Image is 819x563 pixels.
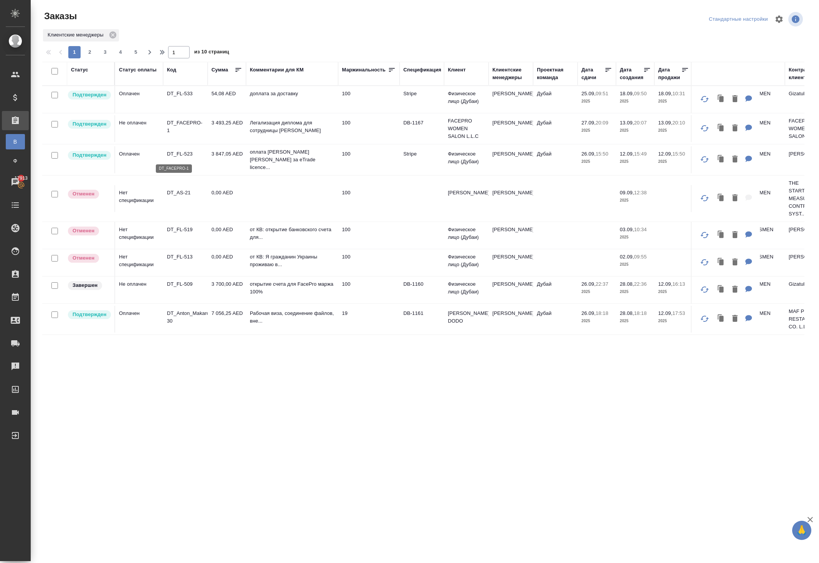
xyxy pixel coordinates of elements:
[658,158,689,166] p: 2025
[533,277,578,303] td: Дубай
[73,151,106,159] p: Подтвержден
[581,66,604,81] div: Дата сдачи
[672,281,685,287] p: 16:13
[73,311,106,318] p: Подтвержден
[400,277,444,303] td: DB-1160
[338,115,400,142] td: 100
[338,86,400,113] td: 100
[338,306,400,333] td: 19
[795,522,808,538] span: 🙏
[581,310,596,316] p: 26.09,
[71,66,88,74] div: Статус
[620,190,634,195] p: 09.09,
[596,151,608,157] p: 15:50
[73,91,106,99] p: Подтвержден
[67,90,111,100] div: Выставляет КМ после уточнения всех необходимых деталей и получения согласия клиента на запуск. С ...
[67,119,111,129] div: Выставляет КМ после уточнения всех необходимых деталей и получения согласия клиента на запуск. С ...
[672,91,685,96] p: 10:31
[741,91,756,107] button: Для КМ: доплата за доставку
[695,150,714,169] button: Обновить
[114,46,127,58] button: 4
[620,158,651,166] p: 2025
[400,115,444,142] td: DB-1167
[658,317,689,325] p: 2025
[208,185,246,212] td: 0,00 AED
[672,151,685,157] p: 15:50
[115,185,163,212] td: Нет спецификации
[581,158,612,166] p: 2025
[620,261,651,268] p: 2025
[620,197,651,204] p: 2025
[73,254,94,262] p: Отменен
[67,253,111,263] div: Выставляет КМ после отмены со стороны клиента. Если уже после запуска – КМ пишет ПМу про отмену, ...
[596,120,608,126] p: 20:09
[728,227,741,243] button: Удалить
[695,253,714,272] button: Обновить
[707,13,770,25] div: split button
[489,277,533,303] td: [PERSON_NAME]
[130,48,142,56] span: 5
[581,151,596,157] p: 26.09,
[728,152,741,167] button: Удалить
[115,249,163,276] td: Нет спецификации
[10,174,32,182] span: 17913
[67,150,111,161] div: Выставляет КМ после уточнения всех необходимых деталей и получения согласия клиента на запуск. С ...
[489,86,533,113] td: [PERSON_NAME]
[695,280,714,299] button: Обновить
[167,189,204,197] p: DT_AS-21
[115,222,163,249] td: Нет спецификации
[658,66,681,81] div: Дата продажи
[489,306,533,333] td: [PERSON_NAME]
[250,148,334,171] p: оплата [PERSON_NAME][PERSON_NAME] за eTrade licence...
[741,227,756,243] button: Для КМ: от КВ: открытие банковского счета для физического лица; возможно позже потребуется для юр
[695,310,714,328] button: Обновить
[99,48,111,56] span: 3
[130,46,142,58] button: 5
[448,189,485,197] p: [PERSON_NAME]
[208,306,246,333] td: 7 056,25 AED
[167,90,204,98] p: DT_FL-533
[448,150,485,166] p: Физическое лицо (Дубаи)
[42,10,77,22] span: Заказы
[84,46,96,58] button: 2
[448,253,485,268] p: Физическое лицо (Дубаи)
[400,306,444,333] td: DB-1161
[672,310,685,316] p: 17:53
[714,282,728,298] button: Клонировать
[448,66,466,74] div: Клиент
[448,310,485,325] p: [PERSON_NAME] DODO
[6,134,25,149] a: В
[167,310,204,325] p: DT_Anton_Makarov_DODO-30
[403,66,441,74] div: Спецификация
[634,91,647,96] p: 09:50
[714,91,728,107] button: Клонировать
[596,310,608,316] p: 18:18
[581,120,596,126] p: 27.09,
[167,280,204,288] p: DT_FL-509
[115,86,163,113] td: Оплачен
[73,190,94,198] p: Отменен
[620,151,634,157] p: 12.09,
[10,157,21,165] span: Ф
[489,222,533,249] td: [PERSON_NAME]
[489,185,533,212] td: [PERSON_NAME]
[338,222,400,249] td: 100
[250,226,334,241] p: от КВ: открытие банковского счета для...
[581,288,612,296] p: 2025
[634,190,647,195] p: 12:38
[728,311,741,327] button: Удалить
[208,222,246,249] td: 0,00 AED
[596,91,608,96] p: 09:51
[658,310,672,316] p: 12.09,
[658,120,672,126] p: 13.09,
[658,288,689,296] p: 2025
[620,127,651,134] p: 2025
[728,121,741,136] button: Удалить
[73,227,94,235] p: Отменен
[581,281,596,287] p: 26.09,
[620,288,651,296] p: 2025
[194,47,229,58] span: из 10 страниц
[400,146,444,173] td: Stripe
[167,66,176,74] div: Код
[728,190,741,206] button: Удалить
